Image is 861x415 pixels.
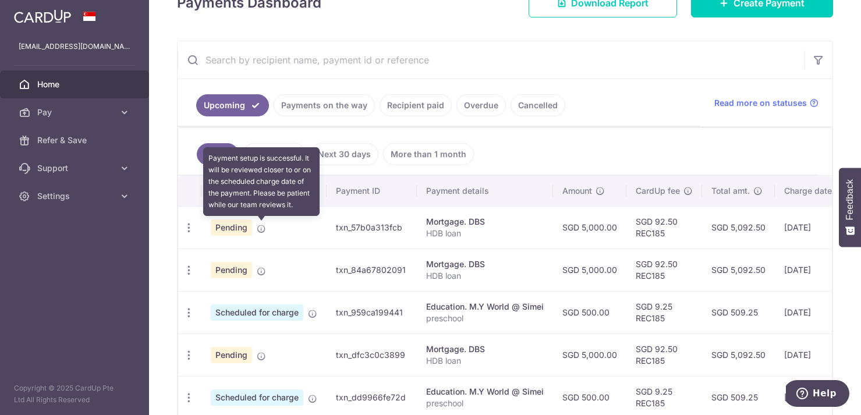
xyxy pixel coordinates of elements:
p: [EMAIL_ADDRESS][DOMAIN_NAME] [19,41,130,52]
a: All [197,143,239,165]
a: Cancelled [511,94,565,116]
th: Payment details [417,176,553,206]
span: Pending [211,262,252,278]
span: Total amt. [711,185,750,197]
a: Recipient paid [380,94,452,116]
p: HDB loan [426,228,544,239]
div: Education. M.Y World @ Simei [426,386,544,398]
span: Refer & Save [37,134,114,146]
td: SGD 5,000.00 [553,334,626,376]
td: [DATE] [775,206,854,249]
td: SGD 509.25 [702,291,775,334]
p: HDB loan [426,355,544,367]
td: SGD 5,092.50 [702,249,775,291]
p: preschool [426,398,544,409]
iframe: Opens a widget where you can find more information [786,380,849,409]
span: Feedback [845,179,855,220]
div: Payment setup is successful. It will be reviewed closer to or on the scheduled charge date of the... [203,147,320,216]
td: txn_959ca199441 [327,291,417,334]
td: SGD 500.00 [553,291,626,334]
td: SGD 92.50 REC185 [626,249,702,291]
td: txn_57b0a313fcb [327,206,417,249]
span: Pending [211,347,252,363]
td: txn_84a67802091 [327,249,417,291]
a: Next 30 days [310,143,378,165]
span: Pending [211,219,252,236]
span: Support [37,162,114,174]
a: Payments on the way [274,94,375,116]
span: Home [37,79,114,90]
th: Payment ID [327,176,417,206]
a: Overdue [456,94,506,116]
td: [DATE] [775,291,854,334]
span: Scheduled for charge [211,389,303,406]
span: Read more on statuses [714,97,807,109]
td: SGD 9.25 REC185 [626,291,702,334]
div: Education. M.Y World @ Simei [426,301,544,313]
span: Amount [562,185,592,197]
img: CardUp [14,9,71,23]
td: SGD 5,000.00 [553,206,626,249]
td: [DATE] [775,249,854,291]
a: More than 1 month [383,143,474,165]
td: SGD 92.50 REC185 [626,206,702,249]
button: Feedback - Show survey [839,168,861,247]
input: Search by recipient name, payment id or reference [178,41,805,79]
div: Mortgage. DBS [426,216,544,228]
p: preschool [426,313,544,324]
span: Scheduled for charge [211,304,303,321]
div: Mortgage. DBS [426,343,544,355]
a: Upcoming [196,94,269,116]
td: txn_dfc3c0c3899 [327,334,417,376]
p: HDB loan [426,270,544,282]
span: Settings [37,190,114,202]
td: SGD 5,092.50 [702,334,775,376]
span: Charge date [784,185,832,197]
span: CardUp fee [636,185,680,197]
td: [DATE] [775,334,854,376]
span: Pay [37,107,114,118]
a: Read more on statuses [714,97,819,109]
td: SGD 5,000.00 [553,249,626,291]
td: SGD 92.50 REC185 [626,334,702,376]
td: SGD 5,092.50 [702,206,775,249]
div: Mortgage. DBS [426,258,544,270]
